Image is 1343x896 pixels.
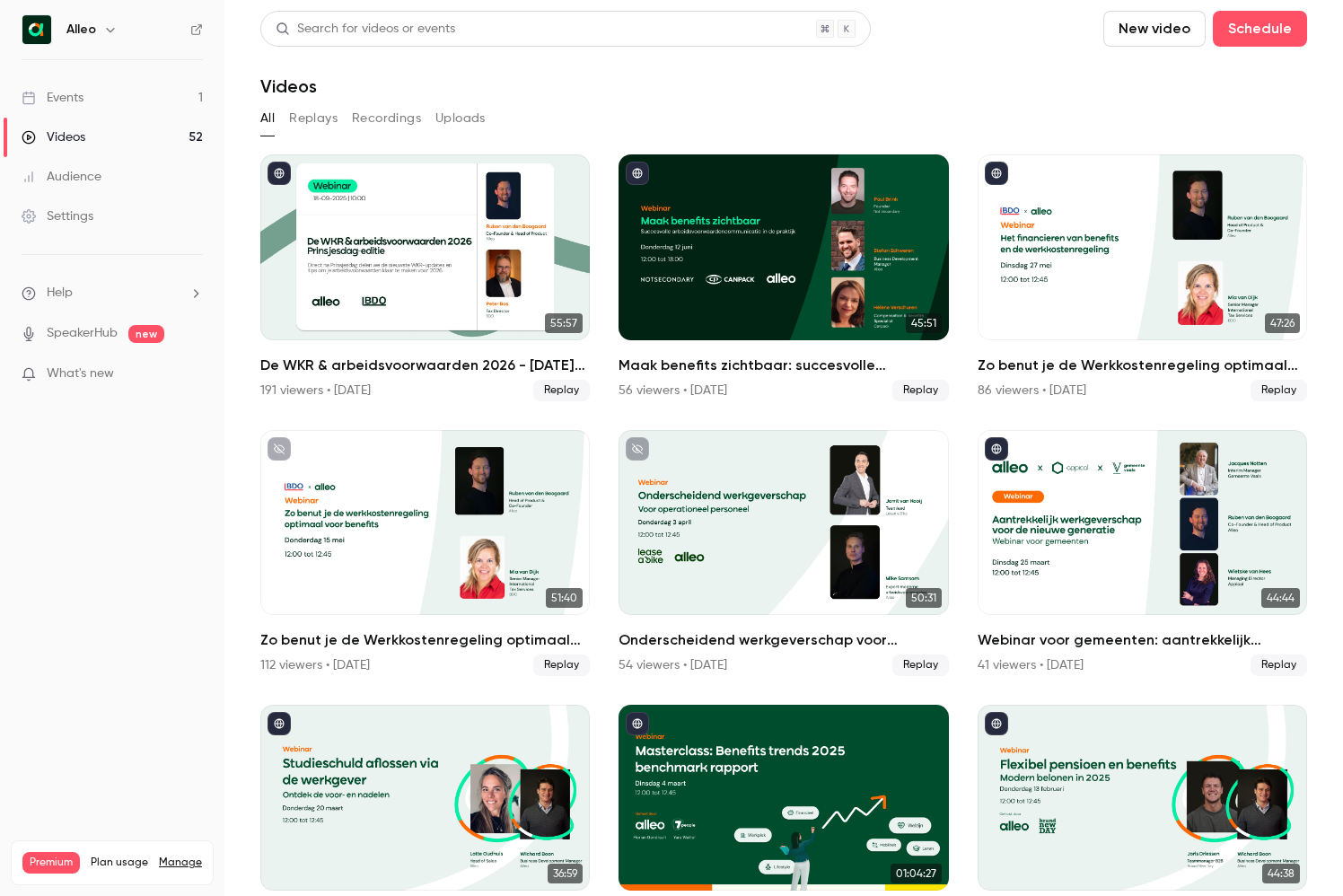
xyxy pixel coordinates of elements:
div: Search for videos or events [276,20,455,39]
button: Replays [289,104,338,133]
h2: Zo benut je de Werkkostenregeling optimaal voor benefits [978,355,1307,376]
div: 54 viewers • [DATE] [619,656,727,674]
span: Replay [533,380,590,401]
a: Manage [159,856,202,870]
h6: Alleo [66,21,96,39]
li: Onderscheidend werkgeverschap voor operationeel personeel [619,430,948,677]
span: Help [47,284,73,303]
button: unpublished [268,437,291,461]
button: Recordings [352,104,421,133]
button: Schedule [1213,11,1307,47]
li: De WKR & arbeidsvoorwaarden 2026 - Prinsjesdag editie [260,154,590,401]
button: Uploads [435,104,486,133]
span: 36:59 [548,864,583,883]
span: Plan usage [91,856,148,870]
h2: Onderscheidend werkgeverschap voor operationeel personeel [619,629,948,651]
div: Audience [22,168,101,186]
div: 191 viewers • [DATE] [260,382,371,400]
span: 50:31 [906,588,942,608]
h1: Videos [260,75,317,97]
button: published [626,162,649,185]
li: help-dropdown-opener [22,284,203,303]
li: Webinar voor gemeenten: aantrekkelijk werkgeverschap voor de nieuwe generatie [978,430,1307,677]
button: published [985,712,1008,735]
div: 41 viewers • [DATE] [978,656,1084,674]
iframe: Noticeable Trigger [181,366,203,382]
button: published [985,437,1008,461]
span: Replay [892,380,949,401]
button: published [985,162,1008,185]
div: 112 viewers • [DATE] [260,656,370,674]
img: Alleo [22,15,51,44]
span: 44:44 [1261,588,1300,608]
span: 45:51 [906,313,942,333]
span: Premium [22,852,80,874]
span: 55:57 [545,313,583,333]
button: published [626,712,649,735]
a: 45:51Maak benefits zichtbaar: succesvolle arbeidsvoorwaarden communicatie in de praktijk56 viewer... [619,154,948,401]
a: 50:31Onderscheidend werkgeverschap voor operationeel personeel54 viewers • [DATE]Replay [619,430,948,677]
span: 01:04:27 [891,864,942,883]
h2: Webinar voor gemeenten: aantrekkelijk werkgeverschap voor de nieuwe generatie [978,629,1307,651]
button: New video [1103,11,1206,47]
span: 44:38 [1262,864,1300,883]
div: Settings [22,207,93,225]
span: Replay [1251,380,1307,401]
span: Replay [1251,654,1307,676]
li: Zo benut je de Werkkostenregeling optimaal voor benefits [260,430,590,677]
button: unpublished [626,437,649,461]
span: 47:26 [1265,313,1300,333]
span: 51:40 [546,588,583,608]
div: 86 viewers • [DATE] [978,382,1086,400]
button: published [268,162,291,185]
a: SpeakerHub [47,324,118,343]
a: 51:40Zo benut je de Werkkostenregeling optimaal voor benefits112 viewers • [DATE]Replay [260,430,590,677]
button: published [268,712,291,735]
button: All [260,104,275,133]
div: 56 viewers • [DATE] [619,382,727,400]
span: Replay [533,654,590,676]
a: 44:44Webinar voor gemeenten: aantrekkelijk werkgeverschap voor de nieuwe generatie41 viewers • [D... [978,430,1307,677]
section: Videos [260,11,1307,885]
span: Replay [892,654,949,676]
h2: Zo benut je de Werkkostenregeling optimaal voor benefits [260,629,590,651]
li: Zo benut je de Werkkostenregeling optimaal voor benefits [978,154,1307,401]
a: 55:57De WKR & arbeidsvoorwaarden 2026 - [DATE] editie191 viewers • [DATE]Replay [260,154,590,401]
span: What's new [47,365,114,383]
h2: Maak benefits zichtbaar: succesvolle arbeidsvoorwaarden communicatie in de praktijk [619,355,948,376]
li: Maak benefits zichtbaar: succesvolle arbeidsvoorwaarden communicatie in de praktijk [619,154,948,401]
a: 47:26Zo benut je de Werkkostenregeling optimaal voor benefits86 viewers • [DATE]Replay [978,154,1307,401]
div: Events [22,89,83,107]
div: Videos [22,128,85,146]
span: new [128,325,164,343]
h2: De WKR & arbeidsvoorwaarden 2026 - [DATE] editie [260,355,590,376]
